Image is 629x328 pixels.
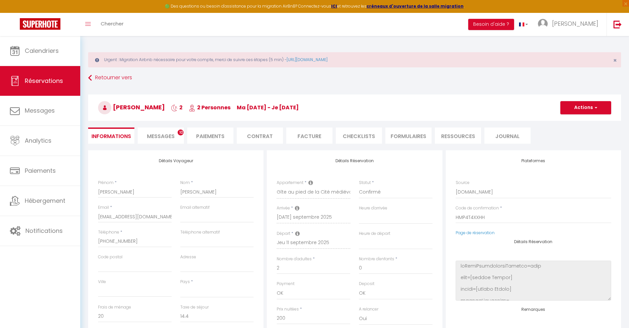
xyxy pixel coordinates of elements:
a: Page de réservation [456,230,495,236]
label: Prénom [98,180,114,186]
span: Messages [147,132,175,140]
span: Paiements [25,166,56,175]
h4: Remarques [456,307,611,312]
img: ... [538,19,548,29]
span: [PERSON_NAME] [552,19,598,28]
span: Chercher [101,20,123,27]
label: Email alternatif [180,204,210,211]
span: 10 [178,129,184,135]
label: Heure d'arrivée [359,205,387,211]
label: Frais de ménage [98,304,131,310]
label: Code de confirmation [456,205,499,211]
span: Réservations [25,77,63,85]
label: Nom [180,180,190,186]
span: Hébergement [25,197,65,205]
button: Actions [560,101,611,114]
span: 2 [171,104,183,111]
h4: Détails Réservation [277,159,432,163]
label: Ville [98,279,106,285]
li: CHECKLISTS [336,128,382,144]
li: Journal [484,128,531,144]
h4: Plateformes [456,159,611,163]
label: Code postal [98,254,122,260]
label: Téléphone [98,229,119,236]
label: Nombre d'adultes [277,256,312,262]
label: Heure de départ [359,231,390,237]
li: FORMULAIRES [385,128,432,144]
span: ma [DATE] - je [DATE] [237,104,299,111]
span: [PERSON_NAME] [98,103,165,111]
li: Contrat [237,128,283,144]
span: 2 Personnes [189,104,230,111]
img: Super Booking [20,18,60,30]
h4: Détails Réservation [456,239,611,244]
li: Informations [88,128,134,144]
label: Départ [277,231,290,237]
label: Deposit [359,281,374,287]
span: Messages [25,106,55,115]
img: logout [613,20,622,28]
a: créneaux d'ouverture de la salle migration [367,3,464,9]
button: Ouvrir le widget de chat LiveChat [5,3,25,22]
li: Ressources [435,128,481,144]
span: × [613,56,617,64]
span: Analytics [25,136,52,145]
label: Statut [359,180,371,186]
label: Source [456,180,470,186]
li: Paiements [187,128,233,144]
button: Besoin d'aide ? [468,19,514,30]
a: Retourner vers [88,72,621,84]
a: Chercher [96,13,128,36]
label: Payment [277,281,295,287]
label: Email [98,204,109,211]
div: Urgent : Migration Airbnb nécessaire pour votre compte, merci de suivre ces étapes (5 min) - [88,52,621,67]
li: Facture [286,128,332,144]
label: Nombre d'enfants [359,256,394,262]
a: ICI [331,3,337,9]
button: Close [613,57,617,63]
label: Téléphone alternatif [180,229,220,236]
label: Arrivée [277,205,290,211]
label: A relancer [359,306,378,312]
h4: Détails Voyageur [98,159,254,163]
label: Taxe de séjour [180,304,209,310]
label: Appartement [277,180,303,186]
label: Pays [180,279,190,285]
a: [URL][DOMAIN_NAME] [287,57,328,62]
label: Adresse [180,254,196,260]
span: Calendriers [25,47,59,55]
span: Notifications [25,227,63,235]
a: ... [PERSON_NAME] [533,13,607,36]
label: Prix nuitées [277,306,299,312]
